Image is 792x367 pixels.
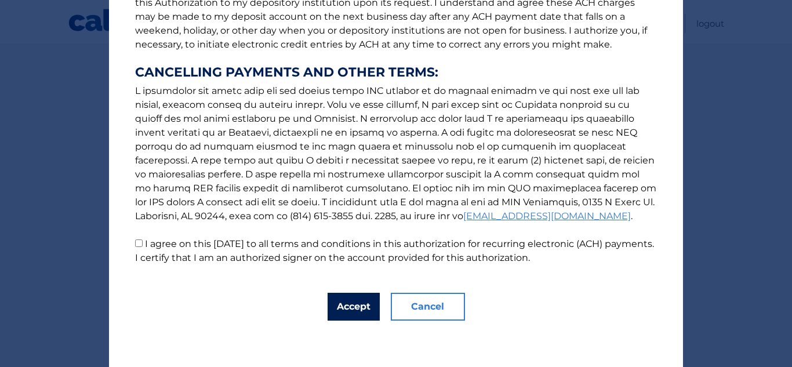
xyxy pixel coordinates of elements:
[135,66,657,79] strong: CANCELLING PAYMENTS AND OTHER TERMS:
[391,293,465,321] button: Cancel
[328,293,380,321] button: Accept
[463,210,631,221] a: [EMAIL_ADDRESS][DOMAIN_NAME]
[135,238,654,263] label: I agree on this [DATE] to all terms and conditions in this authorization for recurring electronic...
